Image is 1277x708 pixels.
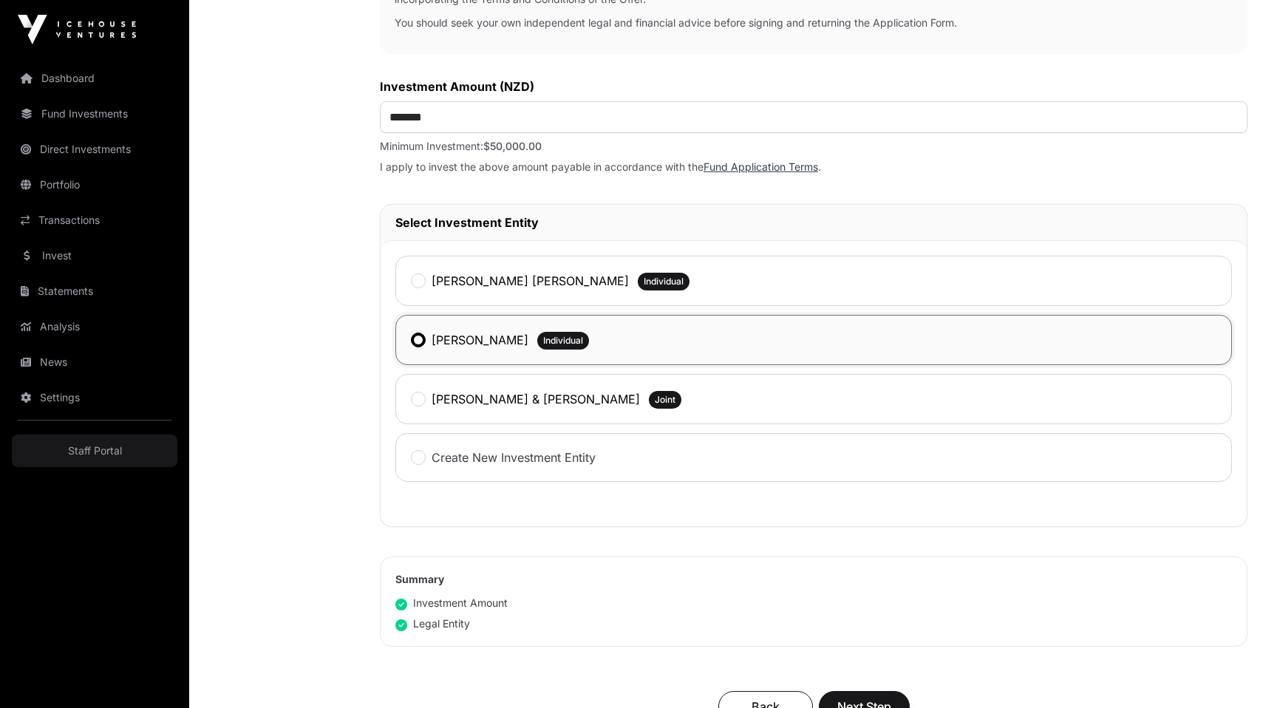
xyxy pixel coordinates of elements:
p: I apply to invest the above amount payable in accordance with the . [380,160,1247,174]
a: Invest [12,239,177,272]
a: Settings [12,381,177,414]
h2: Select Investment Entity [395,214,1232,231]
a: Analysis [12,310,177,343]
a: Fund Investments [12,98,177,130]
img: Icehouse Ventures Logo [18,15,136,44]
h2: Summary [395,572,1232,587]
a: News [12,346,177,378]
span: Individual [543,335,583,347]
p: You should seek your own independent legal and financial advice before signing and returning the ... [395,16,1233,30]
span: Individual [644,276,684,287]
a: Statements [12,275,177,307]
a: Direct Investments [12,133,177,166]
label: [PERSON_NAME] [432,331,528,349]
label: [PERSON_NAME] [PERSON_NAME] [432,272,629,290]
div: Investment Amount [395,596,508,610]
label: Investment Amount (NZD) [380,78,1247,95]
a: Portfolio [12,169,177,201]
span: $50,000.00 [483,140,542,152]
label: Create New Investment Entity [432,449,596,466]
span: Joint [655,394,675,406]
label: [PERSON_NAME] & [PERSON_NAME] [432,390,640,408]
a: Staff Portal [12,435,177,467]
a: Fund Application Terms [704,160,818,173]
a: Dashboard [12,62,177,95]
p: Minimum Investment: [380,139,1247,154]
div: Legal Entity [395,616,470,631]
a: Transactions [12,204,177,236]
iframe: Chat Widget [1203,637,1277,708]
